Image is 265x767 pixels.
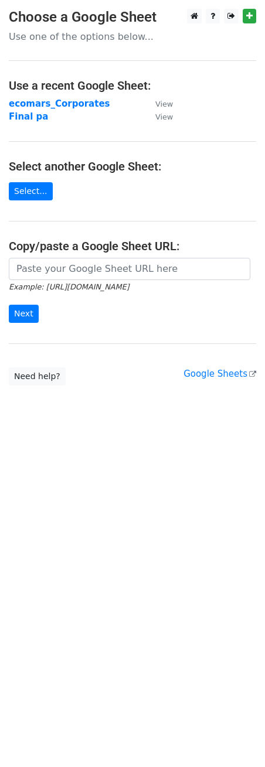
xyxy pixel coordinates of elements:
[9,239,256,253] h4: Copy/paste a Google Sheet URL:
[9,30,256,43] p: Use one of the options below...
[9,258,250,280] input: Paste your Google Sheet URL here
[9,282,129,291] small: Example: [URL][DOMAIN_NAME]
[9,305,39,323] input: Next
[9,367,66,386] a: Need help?
[155,113,173,121] small: View
[144,98,173,109] a: View
[9,98,110,109] a: ecomars_Corporates
[9,9,256,26] h3: Choose a Google Sheet
[9,79,256,93] h4: Use a recent Google Sheet:
[184,369,256,379] a: Google Sheets
[144,111,173,122] a: View
[155,100,173,108] small: View
[9,182,53,200] a: Select...
[9,111,48,122] a: Final pa
[9,159,256,173] h4: Select another Google Sheet:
